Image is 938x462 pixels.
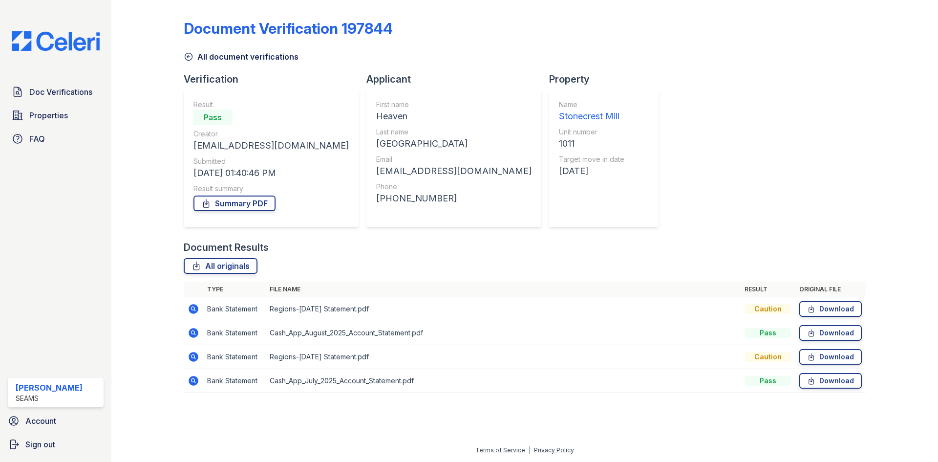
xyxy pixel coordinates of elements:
[266,297,741,321] td: Regions-[DATE] Statement.pdf
[376,127,532,137] div: Last name
[559,110,624,123] div: Stonecrest Mill
[376,182,532,192] div: Phone
[799,373,862,389] a: Download
[799,325,862,341] a: Download
[203,297,266,321] td: Bank Statement
[266,282,741,297] th: File name
[184,72,366,86] div: Verification
[799,349,862,365] a: Download
[559,100,624,123] a: Name Stonecrest Mill
[25,415,56,427] span: Account
[8,106,104,125] a: Properties
[741,282,795,297] th: Result
[529,446,531,454] div: |
[29,86,92,98] span: Doc Verifications
[897,423,928,452] iframe: chat widget
[266,321,741,345] td: Cash_App_August_2025_Account_Statement.pdf
[4,411,107,431] a: Account
[745,376,791,386] div: Pass
[376,110,532,123] div: Heaven
[203,345,266,369] td: Bank Statement
[745,352,791,362] div: Caution
[376,192,532,205] div: [PHONE_NUMBER]
[184,241,269,254] div: Document Results
[795,282,866,297] th: Original file
[366,72,549,86] div: Applicant
[184,20,393,37] div: Document Verification 197844
[184,51,298,63] a: All document verifications
[193,156,349,166] div: Submitted
[16,382,83,394] div: [PERSON_NAME]
[29,110,68,121] span: Properties
[193,100,349,110] div: Result
[745,304,791,314] div: Caution
[549,72,666,86] div: Property
[266,369,741,393] td: Cash_App_July_2025_Account_Statement.pdf
[4,31,107,51] img: CE_Logo_Blue-a8612792a0a2168367f1c8372b55b34899dd931a85d93a1a3d3e32e68fde9ad4.png
[475,446,525,454] a: Terms of Service
[8,129,104,149] a: FAQ
[8,82,104,102] a: Doc Verifications
[376,137,532,151] div: [GEOGRAPHIC_DATA]
[266,345,741,369] td: Regions-[DATE] Statement.pdf
[203,321,266,345] td: Bank Statement
[193,129,349,139] div: Creator
[376,100,532,110] div: First name
[376,164,532,178] div: [EMAIL_ADDRESS][DOMAIN_NAME]
[534,446,574,454] a: Privacy Policy
[559,127,624,137] div: Unit number
[29,133,45,145] span: FAQ
[203,282,266,297] th: Type
[193,184,349,194] div: Result summary
[559,154,624,164] div: Target move in date
[193,139,349,153] div: [EMAIL_ADDRESS][DOMAIN_NAME]
[16,394,83,403] div: SEAMS
[559,164,624,178] div: [DATE]
[559,137,624,151] div: 1011
[376,154,532,164] div: Email
[193,110,233,125] div: Pass
[745,328,791,338] div: Pass
[25,439,55,450] span: Sign out
[203,369,266,393] td: Bank Statement
[193,166,349,180] div: [DATE] 01:40:46 PM
[799,301,862,317] a: Download
[4,435,107,454] a: Sign out
[184,258,257,274] a: All originals
[559,100,624,110] div: Name
[193,196,276,211] a: Summary PDF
